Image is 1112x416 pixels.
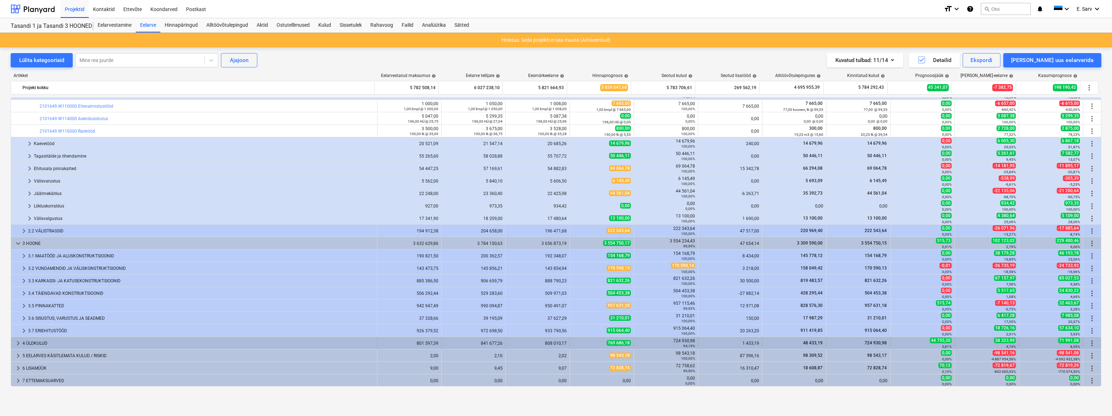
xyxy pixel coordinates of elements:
[941,138,952,144] span: 0,00
[861,133,887,137] small: 20,23 tk @ 39,54
[1088,364,1096,373] span: Rohkem tegevusi
[444,154,503,159] div: 58 028,88
[612,178,631,184] span: 6 145,49
[701,104,759,109] div: 7 665,00
[701,129,759,134] div: 0,00
[637,164,695,174] div: 69 064,78
[1076,382,1112,416] iframe: Chat Widget
[866,153,887,158] span: 50 446,11
[1088,339,1096,348] span: Rohkem tegevusi
[793,84,820,91] span: 4 695 955,39
[20,289,28,298] span: keyboard_arrow_right
[847,73,885,78] div: Kinnitatud kulud
[1088,302,1096,310] span: Rohkem tegevusi
[967,5,974,13] i: Abikeskus
[40,129,95,134] a: 2101649.W116000 Raietööd
[1069,183,1080,186] small: -5,23%
[997,150,1016,156] span: 5 261,61
[1065,108,1080,112] small: -630,00%
[11,53,73,67] button: Lülita kategooriaid
[681,169,695,173] small: 100,00%
[1072,74,1077,78] span: help
[160,18,202,32] a: Hinnapäringud
[1064,200,1080,206] span: 973,35
[995,101,1016,106] span: -6 657,00
[14,376,22,385] span: keyboard_arrow_right
[11,73,375,78] div: Artikkel
[34,188,374,199] div: Jäätmekäitlus
[25,152,34,160] span: keyboard_arrow_right
[1011,56,1093,65] div: [PERSON_NAME] uus eelarverida
[20,277,28,285] span: keyboard_arrow_right
[444,114,503,124] div: 5 299,35
[472,119,503,123] small: 196,00 HÜ @ 27,04
[687,74,693,78] span: help
[1061,150,1080,156] span: 7 582,77
[22,82,371,93] div: Projekt kokku
[701,204,759,209] div: 0,00
[1068,95,1080,99] small: 15,56%
[272,18,314,32] a: Ostutellimused
[532,107,567,111] small: 1,00 kmpl @ 1 008,00
[1088,177,1096,185] span: Rohkem tegevusi
[1067,170,1080,174] small: -20,81%
[942,158,952,161] small: 0,00%
[997,138,1016,144] span: 6 005,30
[442,82,500,93] div: 6 027 238,10
[558,74,564,78] span: help
[592,73,628,78] div: Hinnaprognoos
[623,74,628,78] span: help
[1088,139,1096,148] span: Rohkem tegevusi
[509,141,567,146] div: 20 685,26
[1008,74,1013,78] span: help
[941,175,952,181] span: 0,00
[942,120,952,124] small: 0,00%
[942,145,952,149] small: 0,00%
[19,56,64,65] div: Lülita kategooriaid
[1066,207,1080,211] small: 100,00%
[474,132,503,136] small: 100,00 tk @ 36,75
[93,18,136,32] div: Eelarvestamine
[866,141,887,146] span: 14 679,96
[506,82,564,93] div: 5 821 664,93
[1068,145,1080,149] small: 31,87%
[1005,183,1016,186] small: -9,61%
[765,114,823,124] div: 0,00
[815,74,821,78] span: help
[942,108,952,112] small: 0,00%
[20,227,28,235] span: keyboard_arrow_right
[634,82,692,93] div: 5 783 706,61
[637,126,695,136] div: 800,00
[14,339,22,348] span: keyboard_arrow_right
[1066,120,1080,124] small: 100,00%
[366,18,397,32] div: Rahavoog
[999,175,1016,181] span: -538,99
[252,18,272,32] a: Aktid
[221,53,257,67] button: Ajajoon
[993,188,1016,194] span: -22 135,06
[1003,195,1016,199] small: -98,70%
[804,119,823,123] small: 0,00 @ 0,00
[1053,84,1077,91] span: 198 190,42
[942,170,952,174] small: 0,00%
[314,18,335,32] div: Kulud
[418,18,450,32] a: Analüütika
[829,204,887,209] div: 0,00
[25,202,34,210] span: keyboard_arrow_right
[661,73,693,78] div: Seotud kulud
[701,116,759,121] div: 0,00
[701,141,759,146] div: 240,00
[1067,195,1080,199] small: -90,75%
[444,204,503,209] div: 973,35
[637,139,695,149] div: 14 679,96
[34,213,374,224] div: Välisvalgustus
[620,203,631,209] span: 0,00
[404,107,438,111] small: 1,00 kmpl @ 1 000,00
[1003,170,1016,174] small: -25,84%
[721,73,757,78] div: Seotud lisatööd
[202,18,252,32] div: Alltöövõtulepingud
[1088,289,1096,298] span: Rohkem tegevusi
[751,74,757,78] span: help
[997,213,1016,219] span: 4 380,64
[136,18,160,32] div: Eelarve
